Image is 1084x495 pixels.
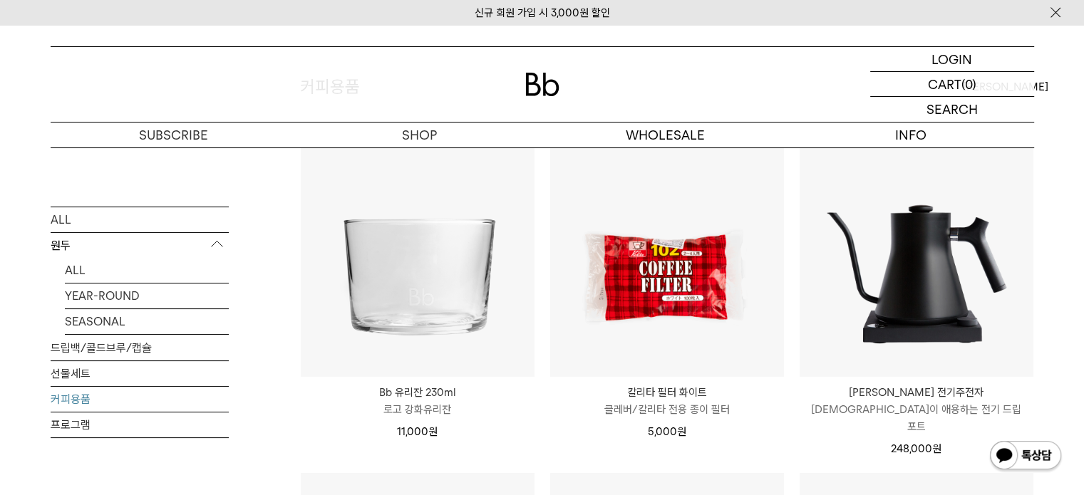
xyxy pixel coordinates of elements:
span: 원 [428,425,438,438]
img: 칼리타 필터 화이트 [550,143,784,377]
a: 커피용품 [51,387,229,412]
a: SUBSCRIBE [51,123,296,147]
a: 드립백/콜드브루/캡슐 [51,335,229,360]
a: ALL [65,258,229,283]
p: [DEMOGRAPHIC_DATA]이 애용하는 전기 드립 포트 [800,401,1033,435]
a: ALL [51,207,229,232]
p: INFO [788,123,1034,147]
a: 칼리타 필터 화이트 클레버/칼리타 전용 종이 필터 [550,384,784,418]
span: 248,000 [891,442,941,455]
p: 로고 강화유리잔 [301,401,535,418]
a: CART (0) [870,72,1034,97]
p: [PERSON_NAME] 전기주전자 [800,384,1033,401]
a: 선물세트 [51,361,229,386]
a: SHOP [296,123,542,147]
span: 원 [932,442,941,455]
a: Bb 유리잔 230ml 로고 강화유리잔 [301,384,535,418]
span: 원 [677,425,686,438]
p: Bb 유리잔 230ml [301,384,535,401]
p: SEARCH [926,97,978,122]
p: CART [928,72,961,96]
a: SEASONAL [65,309,229,334]
p: LOGIN [931,47,972,71]
img: Bb 유리잔 230ml [301,143,535,377]
img: 펠로우 스태그 전기주전자 [800,143,1033,377]
a: YEAR-ROUND [65,283,229,308]
img: 로고 [525,73,559,96]
a: LOGIN [870,47,1034,72]
span: 5,000 [648,425,686,438]
p: 칼리타 필터 화이트 [550,384,784,401]
p: WHOLESALE [542,123,788,147]
p: 원두 [51,233,229,259]
img: 카카오톡 채널 1:1 채팅 버튼 [988,439,1063,474]
p: 클레버/칼리타 전용 종이 필터 [550,401,784,418]
a: [PERSON_NAME] 전기주전자 [DEMOGRAPHIC_DATA]이 애용하는 전기 드립 포트 [800,384,1033,435]
a: 프로그램 [51,412,229,437]
p: (0) [961,72,976,96]
a: 신규 회원 가입 시 3,000원 할인 [475,6,610,19]
span: 11,000 [397,425,438,438]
